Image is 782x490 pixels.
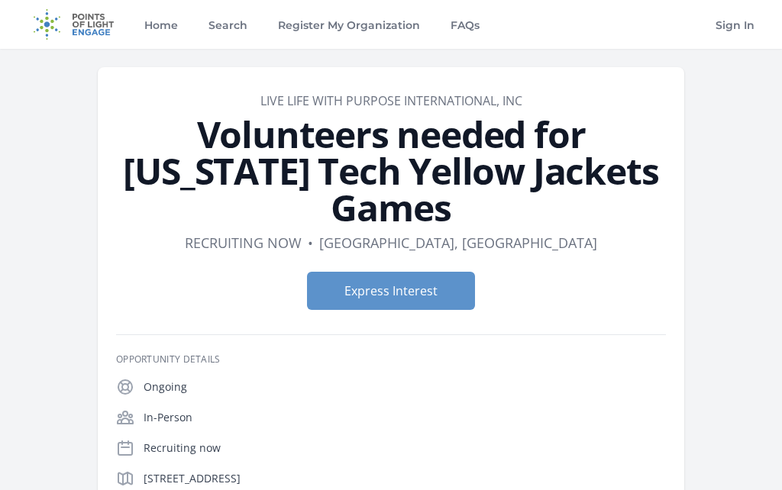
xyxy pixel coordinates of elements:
h3: Opportunity Details [116,353,666,366]
div: • [308,232,313,253]
h1: Volunteers needed for [US_STATE] Tech Yellow Jackets Games [116,116,666,226]
p: Ongoing [144,379,666,395]
button: Express Interest [307,272,475,310]
dd: Recruiting now [185,232,302,253]
p: Recruiting now [144,440,666,456]
p: In-Person [144,410,666,425]
dd: [GEOGRAPHIC_DATA], [GEOGRAPHIC_DATA] [319,232,597,253]
a: Live Life With Purpose International, Inc [260,92,522,109]
p: [STREET_ADDRESS] [144,471,666,486]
